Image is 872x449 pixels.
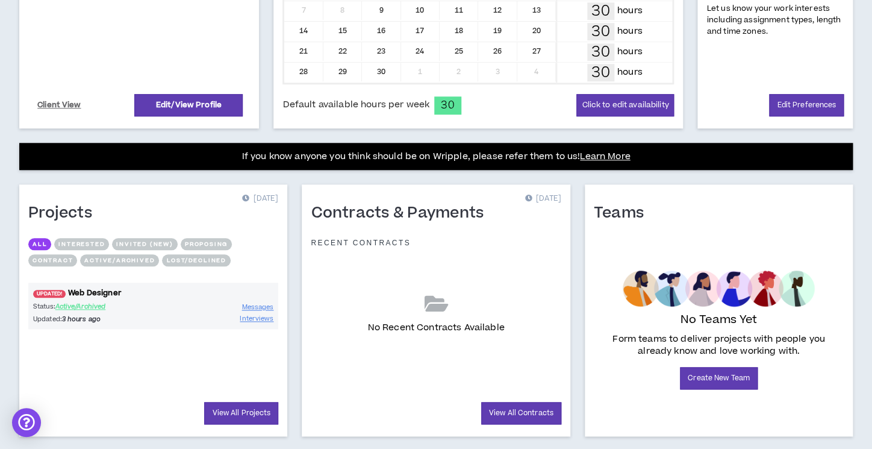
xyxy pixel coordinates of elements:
p: If you know anyone you think should be on Wripple, please refer them to us! [242,149,631,164]
button: Active/Archived [80,254,159,266]
span: Interviews [240,314,273,323]
img: empty [623,271,815,307]
span: Messages [242,303,274,312]
i: 3 hours ago [62,315,101,324]
button: Lost/Declined [162,254,230,266]
a: Interviews [240,313,273,324]
p: hours [617,25,643,38]
p: Updated: [33,314,154,324]
button: All [28,238,51,250]
p: No Recent Contracts Available [367,321,504,334]
p: [DATE] [242,193,278,205]
p: hours [617,45,643,58]
p: Form teams to deliver projects with people you already know and love working with. [599,333,839,357]
p: Status: [33,301,154,312]
button: Interested [54,238,109,250]
div: Open Intercom Messenger [12,408,41,437]
a: Messages [242,301,274,313]
p: [DATE] [525,193,561,205]
a: View All Contracts [481,402,561,424]
a: Edit/View Profile [134,94,243,116]
p: Let us know your work interests including assignment types, length and time zones. [706,3,844,38]
a: Client View [36,95,83,116]
p: hours [617,4,643,17]
h1: Contracts & Payments [311,204,493,223]
h1: Teams [594,204,653,223]
p: Recent Contracts [311,238,411,248]
a: UPDATED!Web Designer [28,287,278,299]
button: Contract [28,254,77,266]
span: UPDATED! [33,290,66,298]
a: Edit Preferences [769,94,844,116]
a: View All Projects [204,402,278,424]
span: Active/Archived [55,302,106,311]
h1: Projects [28,204,101,223]
a: Learn More [580,150,630,163]
a: Create New Team [680,367,758,389]
button: Invited (new) [112,238,177,250]
p: No Teams Yet [680,312,757,328]
p: hours [617,66,643,79]
button: Click to edit availability [576,94,674,116]
span: Default available hours per week [282,98,429,111]
button: Proposing [181,238,232,250]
